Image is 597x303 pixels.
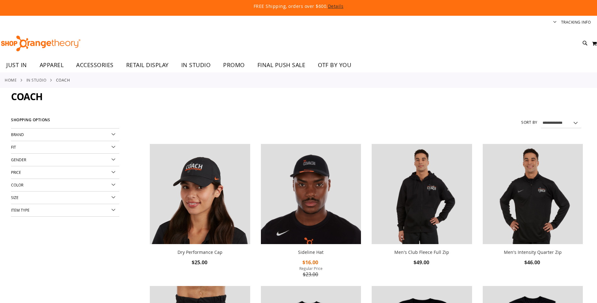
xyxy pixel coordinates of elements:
img: OTF Mens Coach FA23 Intensity Quarter Zip - Black primary image [483,144,583,244]
div: product [258,141,364,295]
span: $23.00 [303,271,319,278]
a: RETAIL DISPLAY [120,58,175,72]
div: Item Type [11,204,119,217]
div: Price [11,166,119,179]
a: PROMO [217,58,251,72]
div: Brand [11,129,119,141]
a: Men's Intensity Quarter Zip [504,249,562,255]
span: Size [11,195,19,200]
span: ACCESSORIES [76,58,114,72]
img: Dry Performance Cap [150,144,250,244]
a: APPAREL [33,58,70,72]
a: Tracking Info [561,20,591,25]
a: Home [5,77,17,83]
div: Fit [11,141,119,154]
div: product [369,141,475,283]
strong: Coach [56,77,70,83]
a: Sideline Hat [298,249,324,255]
span: $49.00 [414,259,430,266]
a: IN STUDIO [26,77,47,83]
a: OTF Mens Coach FA23 Club Fleece Full Zip - Black primary image [372,144,472,245]
span: $46.00 [524,259,541,266]
span: IN STUDIO [181,58,211,72]
span: FINAL PUSH SALE [257,58,306,72]
div: Gender [11,154,119,166]
span: Fit [11,145,16,150]
span: $25.00 [192,259,208,266]
span: Regular Price [261,266,361,271]
span: $16.00 [302,259,319,266]
span: Item Type [11,208,30,213]
a: Sideline Hat primary image [261,144,361,245]
span: JUST IN [6,58,27,72]
span: PROMO [223,58,245,72]
a: FINAL PUSH SALE [251,58,312,72]
strong: Shopping Options [11,115,119,129]
span: Coach [11,90,43,103]
span: RETAIL DISPLAY [126,58,169,72]
span: Price [11,170,21,175]
a: OTF Mens Coach FA23 Intensity Quarter Zip - Black primary image [483,144,583,245]
label: Sort By [521,120,538,125]
img: Sideline Hat primary image [261,144,361,244]
a: IN STUDIO [175,58,217,72]
a: Dry Performance Cap [177,249,222,255]
a: Men's Club Fleece Full Zip [394,249,449,255]
span: Color [11,182,23,187]
a: Details [328,3,344,9]
div: product [147,141,253,283]
span: OTF BY YOU [318,58,351,72]
a: Dry Performance Cap [150,144,250,245]
img: OTF Mens Coach FA23 Club Fleece Full Zip - Black primary image [372,144,472,244]
p: FREE Shipping, orders over $600. [110,3,487,9]
div: Size [11,192,119,204]
div: Color [11,179,119,192]
span: APPAREL [40,58,64,72]
a: ACCESSORIES [70,58,120,72]
span: Gender [11,157,26,162]
div: product [480,141,586,283]
span: Brand [11,132,24,137]
a: OTF BY YOU [312,58,358,72]
button: Account menu [553,20,556,26]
